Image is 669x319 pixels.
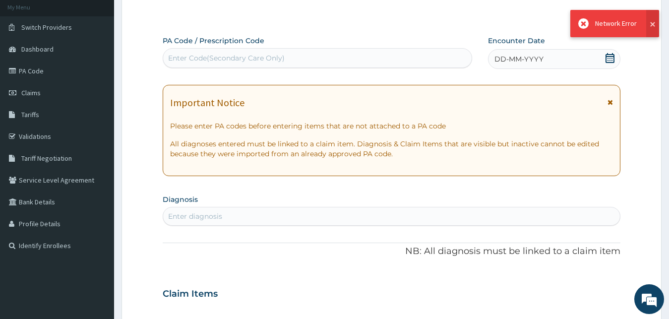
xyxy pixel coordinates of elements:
[170,97,244,108] h1: Important Notice
[163,194,198,204] label: Diagnosis
[5,213,189,248] textarea: Type your message and hit 'Enter'
[595,18,637,29] div: Network Error
[163,5,186,29] div: Minimize live chat window
[168,211,222,221] div: Enter diagnosis
[52,56,167,68] div: Chat with us now
[21,110,39,119] span: Tariffs
[21,23,72,32] span: Switch Providers
[21,154,72,163] span: Tariff Negotiation
[170,121,613,131] p: Please enter PA codes before entering items that are not attached to a PA code
[21,45,54,54] span: Dashboard
[168,53,285,63] div: Enter Code(Secondary Care Only)
[18,50,40,74] img: d_794563401_company_1708531726252_794563401
[163,36,264,46] label: PA Code / Prescription Code
[494,54,544,64] span: DD-MM-YYYY
[58,96,137,196] span: We're online!
[163,289,218,300] h3: Claim Items
[21,88,41,97] span: Claims
[488,36,545,46] label: Encounter Date
[170,139,613,159] p: All diagnoses entered must be linked to a claim item. Diagnosis & Claim Items that are visible bu...
[163,245,621,258] p: NB: All diagnosis must be linked to a claim item
[163,9,621,20] p: Step 2 of 2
